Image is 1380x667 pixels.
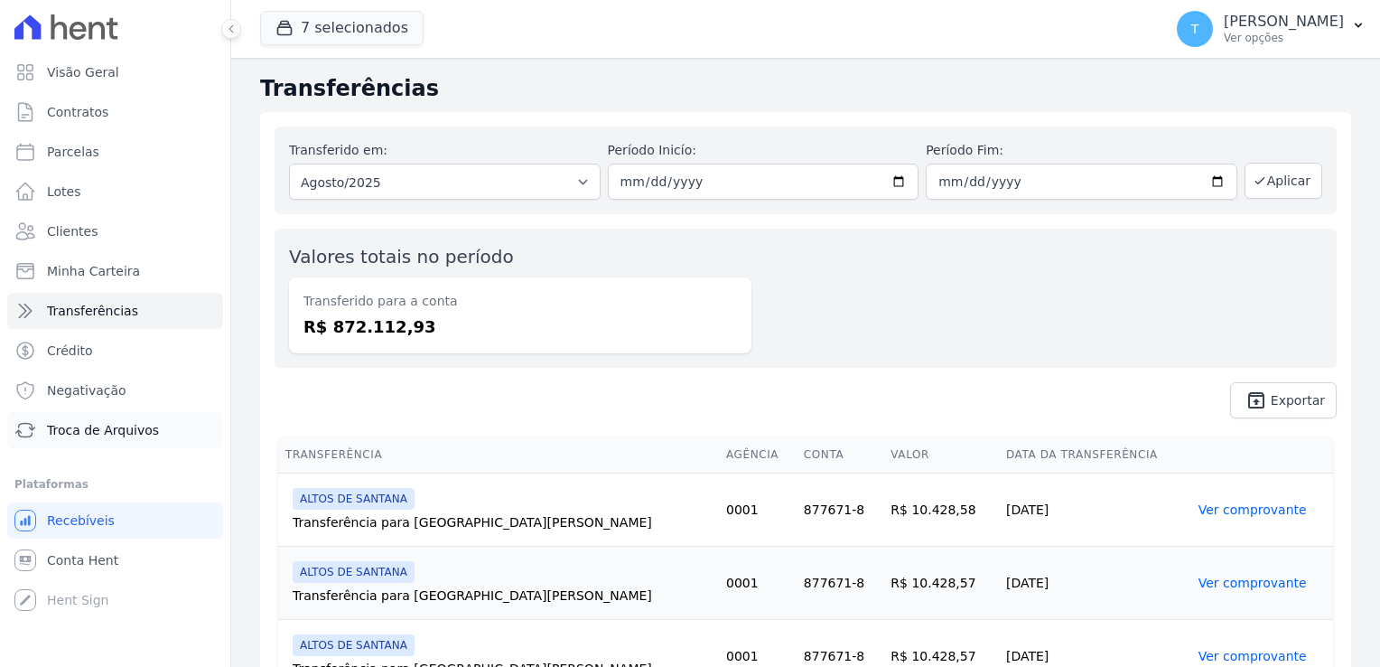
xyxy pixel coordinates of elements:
[1230,382,1337,418] a: unarchive Exportar
[7,54,223,90] a: Visão Geral
[47,512,115,530] span: Recebíveis
[883,474,999,547] td: R$ 10.428,58
[47,262,140,280] span: Minha Carteira
[47,103,108,121] span: Contratos
[303,315,737,339] dd: R$ 872.112,93
[293,587,712,605] div: Transferência para [GEOGRAPHIC_DATA][PERSON_NAME]
[1224,13,1344,31] p: [PERSON_NAME]
[1245,163,1322,199] button: Aplicar
[7,134,223,170] a: Parcelas
[289,246,514,268] label: Valores totais no período
[7,253,223,289] a: Minha Carteira
[719,474,797,547] td: 0001
[47,143,99,161] span: Parcelas
[293,513,712,531] div: Transferência para [GEOGRAPHIC_DATA][PERSON_NAME]
[7,94,223,130] a: Contratos
[7,333,223,369] a: Crédito
[14,474,216,495] div: Plataformas
[1271,395,1325,406] span: Exportar
[260,11,424,45] button: 7 selecionados
[47,302,138,320] span: Transferências
[47,222,98,240] span: Clientes
[278,437,719,474] th: Transferência
[47,183,81,201] span: Lotes
[7,542,223,578] a: Conta Hent
[293,488,415,510] span: ALTOS DE SANTANA
[47,551,118,569] span: Conta Hent
[1162,4,1380,54] button: T [PERSON_NAME] Ver opções
[289,143,387,157] label: Transferido em:
[608,141,919,160] label: Período Inicío:
[797,547,883,620] td: 877671-8
[7,174,223,210] a: Lotes
[47,342,93,360] span: Crédito
[293,561,415,583] span: ALTOS DE SANTANA
[1198,649,1307,663] a: Ver comprovante
[719,437,797,474] th: Agência
[7,293,223,329] a: Transferências
[303,292,737,311] dt: Transferido para a conta
[797,474,883,547] td: 877671-8
[1198,503,1307,517] a: Ver comprovante
[797,437,883,474] th: Conta
[7,213,223,249] a: Clientes
[1224,31,1344,45] p: Ver opções
[260,72,1351,105] h2: Transferências
[1198,576,1307,590] a: Ver comprovante
[999,547,1191,620] td: [DATE]
[7,503,223,539] a: Recebíveis
[1191,23,1199,35] span: T
[719,547,797,620] td: 0001
[47,63,119,81] span: Visão Geral
[999,474,1191,547] td: [DATE]
[47,381,126,399] span: Negativação
[883,547,999,620] td: R$ 10.428,57
[1245,390,1267,411] i: unarchive
[7,372,223,409] a: Negativação
[926,141,1237,160] label: Período Fim:
[7,412,223,448] a: Troca de Arquivos
[883,437,999,474] th: Valor
[293,634,415,656] span: ALTOS DE SANTANA
[999,437,1191,474] th: Data da Transferência
[47,421,159,439] span: Troca de Arquivos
